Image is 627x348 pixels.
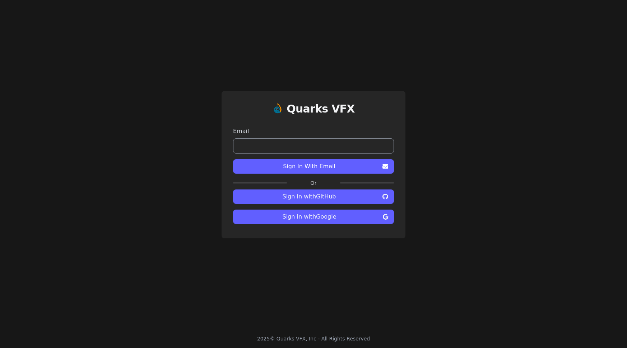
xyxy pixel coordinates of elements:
[233,159,394,174] button: Sign In With Email
[287,179,340,187] label: Or
[239,192,380,201] span: Sign in with GitHub
[233,210,394,224] button: Sign in withGoogle
[233,189,394,204] button: Sign in withGitHub
[239,212,380,221] span: Sign in with Google
[233,127,394,136] label: Email
[287,102,355,115] h1: Quarks VFX
[257,335,370,342] div: 2025 © Quarks VFX, Inc - All Rights Reserved
[287,102,355,121] a: Quarks VFX
[239,162,380,171] span: Sign In With Email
